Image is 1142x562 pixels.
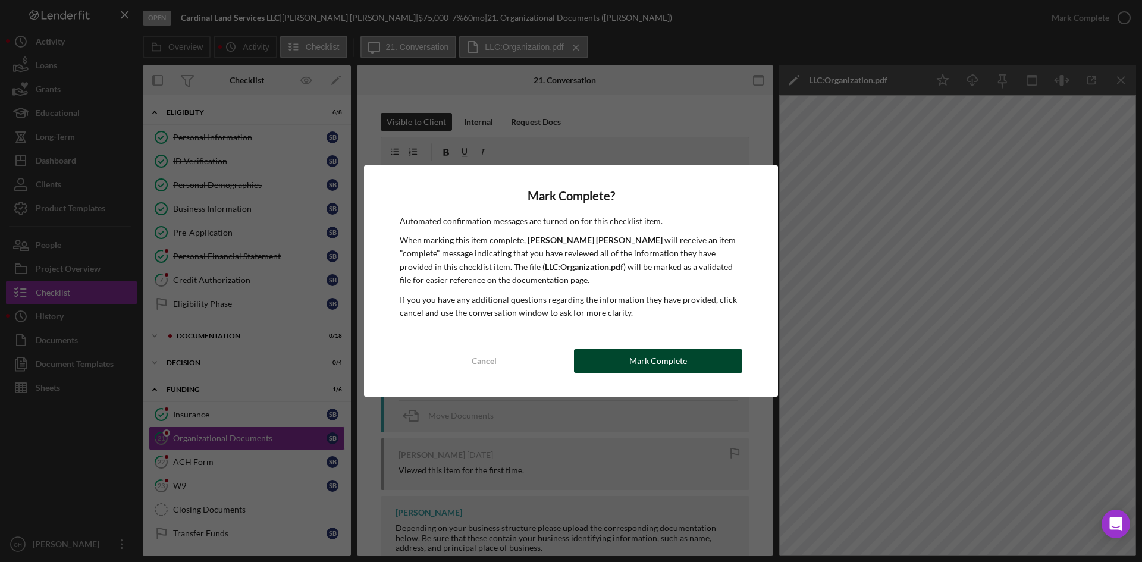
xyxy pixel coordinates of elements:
[472,349,497,373] div: Cancel
[400,215,742,228] p: Automated confirmation messages are turned on for this checklist item.
[400,349,568,373] button: Cancel
[1102,510,1130,538] div: Open Intercom Messenger
[545,262,623,272] b: LLC:Organization.pdf
[400,293,742,320] p: If you you have any additional questions regarding the information they have provided, click canc...
[574,349,742,373] button: Mark Complete
[528,235,663,245] b: [PERSON_NAME] [PERSON_NAME]
[629,349,687,373] div: Mark Complete
[400,234,742,287] p: When marking this item complete, will receive an item "complete" message indicating that you have...
[400,189,742,203] h4: Mark Complete?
